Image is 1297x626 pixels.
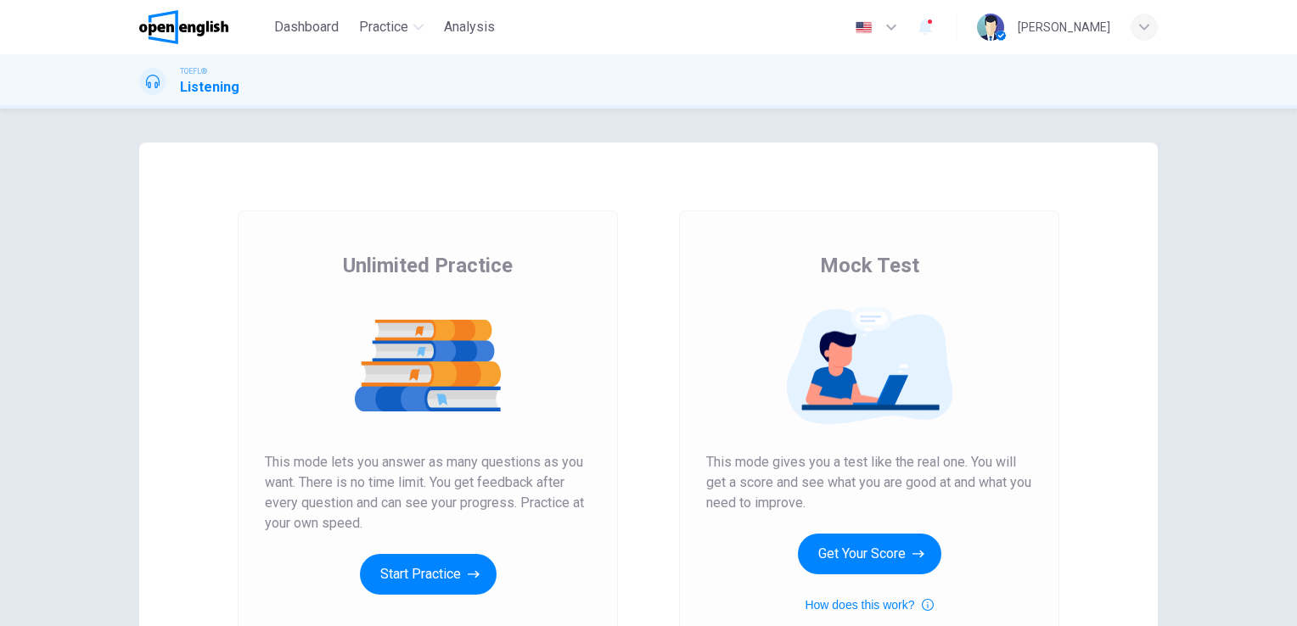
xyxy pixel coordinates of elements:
button: Get Your Score [798,534,941,574]
button: How does this work? [805,595,933,615]
a: OpenEnglish logo [139,10,267,44]
span: This mode gives you a test like the real one. You will get a score and see what you are good at a... [706,452,1032,513]
span: This mode lets you answer as many questions as you want. There is no time limit. You get feedback... [265,452,591,534]
button: Start Practice [360,554,497,595]
span: Mock Test [820,252,919,279]
span: Analysis [444,17,495,37]
span: Practice [359,17,408,37]
span: Unlimited Practice [343,252,513,279]
img: OpenEnglish logo [139,10,228,44]
span: Dashboard [274,17,339,37]
span: TOEFL® [180,65,207,77]
img: Profile picture [977,14,1004,41]
h1: Listening [180,77,239,98]
button: Dashboard [267,12,345,42]
button: Practice [352,12,430,42]
div: [PERSON_NAME] [1018,17,1110,37]
button: Analysis [437,12,502,42]
img: en [853,21,874,34]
